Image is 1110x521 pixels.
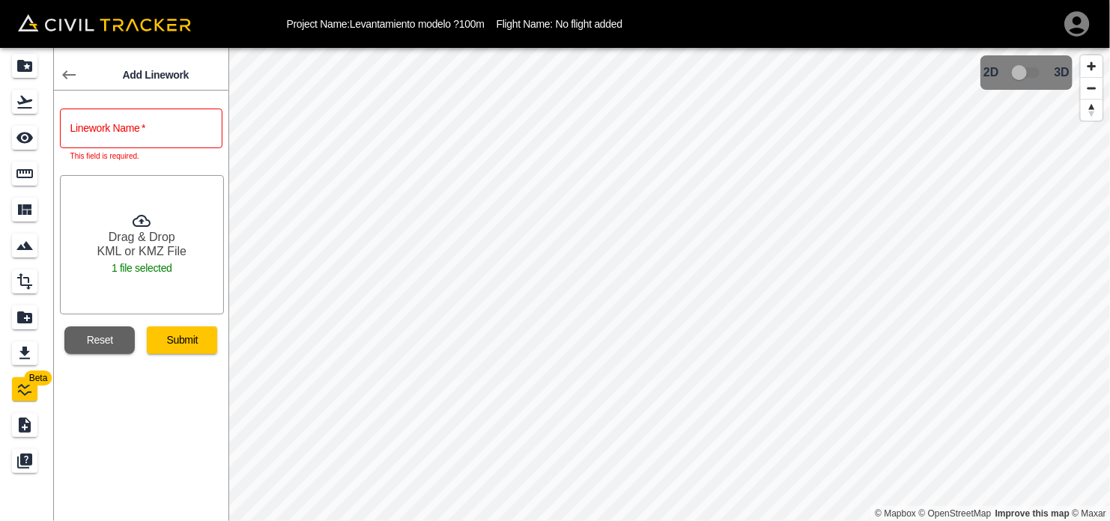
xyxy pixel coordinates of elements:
a: Mapbox [875,508,916,519]
canvas: Map [228,48,1110,521]
img: Civil Tracker [18,14,191,32]
p: Project Name: Levantamiento modelo ?100m [287,18,485,30]
span: 3D [1055,66,1070,79]
a: OpenStreetMap [919,508,992,519]
span: 3D model not uploaded yet [1005,58,1049,87]
p: Flight Name: No flight added [497,18,622,30]
a: Maxar [1072,508,1106,519]
a: Map feedback [995,508,1070,519]
button: Zoom in [1081,55,1103,77]
button: Reset bearing to north [1081,99,1103,121]
span: 2D [983,66,998,79]
button: Zoom out [1081,77,1103,99]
